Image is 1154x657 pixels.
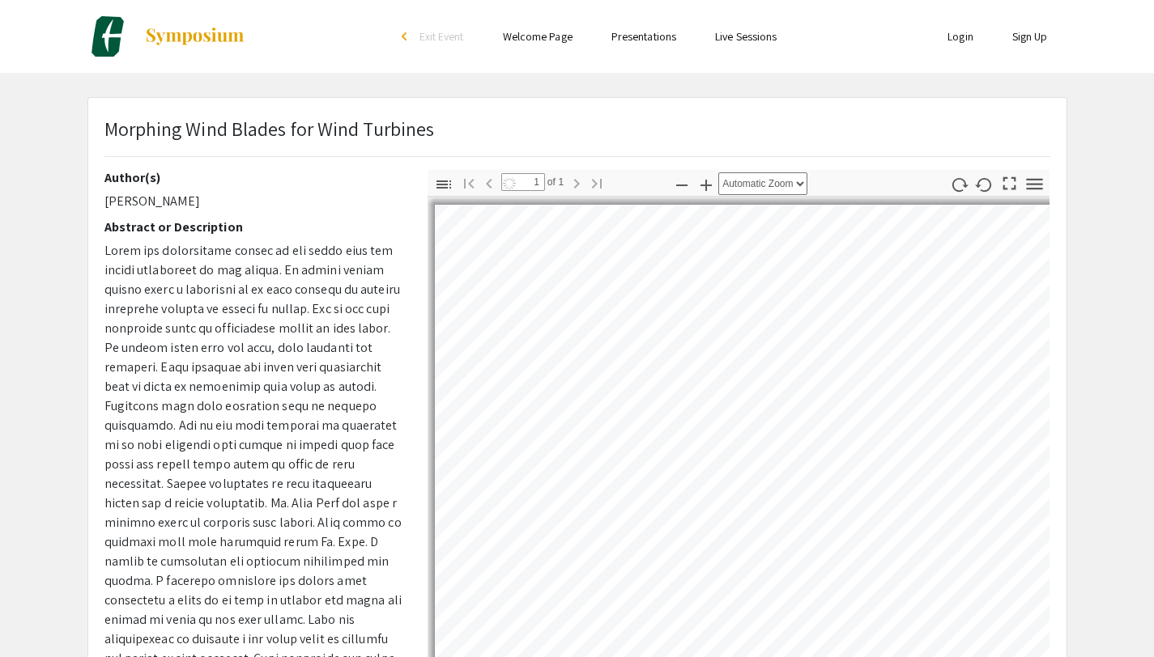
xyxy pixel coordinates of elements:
p: Morphing Wind Blades for Wind Turbines [104,114,435,143]
button: Zoom In [692,172,720,196]
a: Welcome Page [503,29,573,44]
div: arrow_back_ios [402,32,411,41]
button: Previous Page [475,171,503,194]
span: Exit Event [419,29,464,44]
a: Live Sessions [715,29,777,44]
input: Page [501,173,545,191]
button: Next Page [563,171,590,194]
button: Rotate Counterclockwise [970,172,998,196]
button: Go to First Page [455,171,483,194]
a: Sign Up [1012,29,1048,44]
a: Presentations [611,29,676,44]
iframe: Chat [12,584,69,645]
button: Tools [1020,172,1048,196]
h2: Author(s) [104,170,403,185]
span: of 1 [545,173,564,191]
button: Switch to Presentation Mode [995,170,1023,193]
button: Toggle Sidebar [430,172,458,196]
button: Zoom Out [668,172,696,196]
img: Symposium by ForagerOne [144,27,245,46]
p: [PERSON_NAME] [104,192,403,211]
a: 2024 Honors Research Symposium [87,16,245,57]
select: Zoom [718,172,807,195]
button: Go to Last Page [583,171,611,194]
a: Login [947,29,973,44]
img: 2024 Honors Research Symposium [87,16,128,57]
h2: Abstract or Description [104,219,403,235]
button: Rotate Clockwise [945,172,973,196]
